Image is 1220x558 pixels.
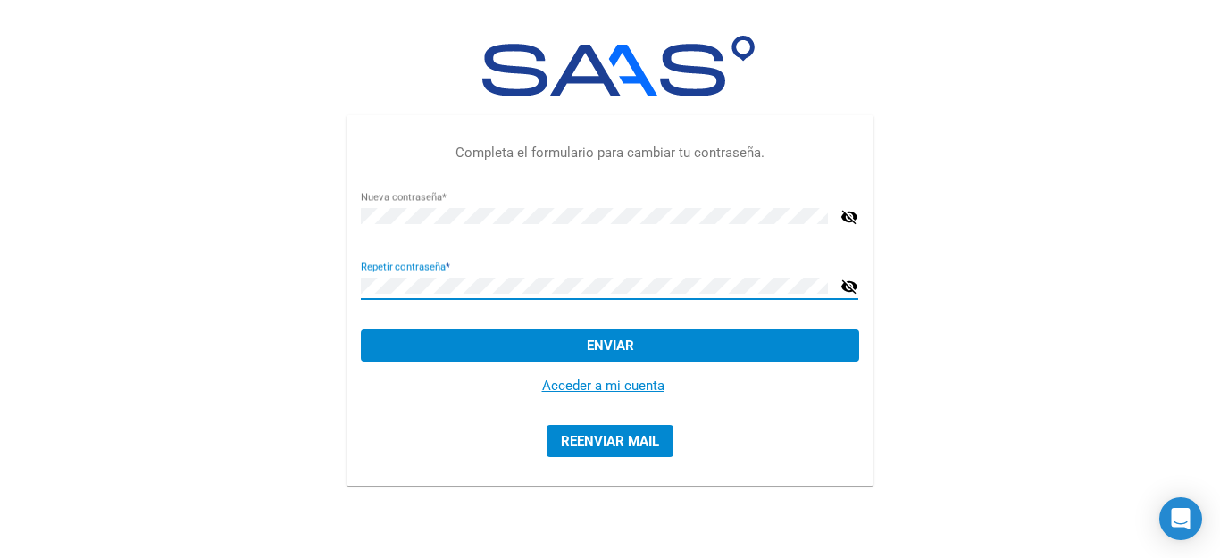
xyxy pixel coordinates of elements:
div: Open Intercom Messenger [1159,497,1202,540]
span: Enviar [587,337,634,354]
button: Reenviar mail [547,425,673,457]
button: Enviar [361,329,858,362]
mat-icon: visibility_off [840,276,858,297]
mat-icon: visibility_off [840,206,858,228]
a: Acceder a mi cuenta [542,378,664,394]
p: Completa el formulario para cambiar tu contraseña. [361,143,858,163]
span: Reenviar mail [561,433,659,449]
